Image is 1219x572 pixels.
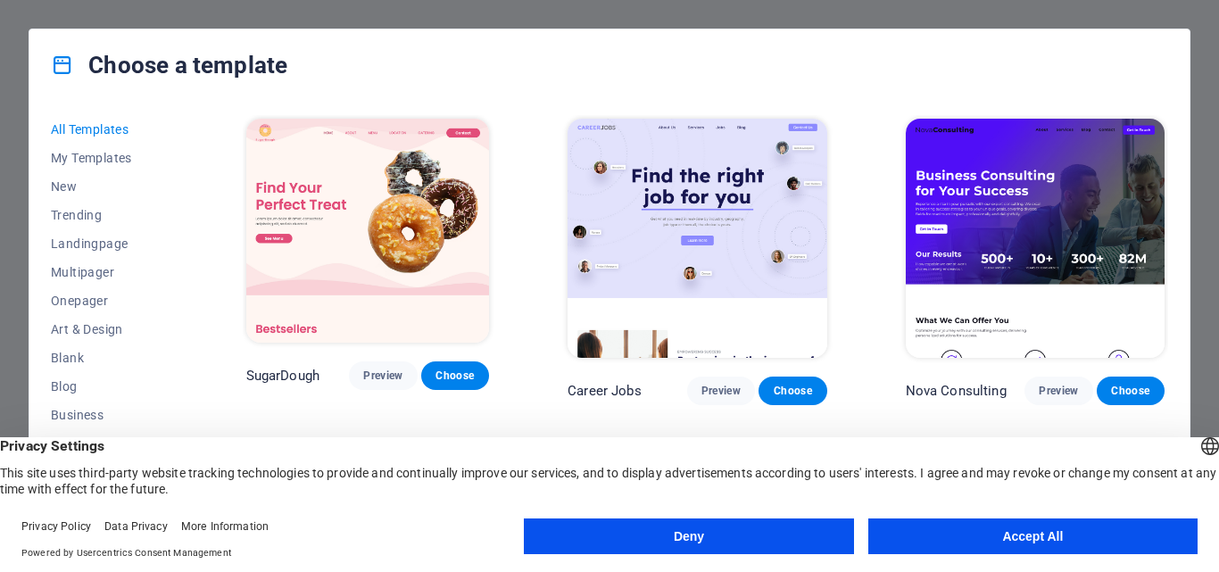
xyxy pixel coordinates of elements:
[51,122,168,137] span: All Templates
[51,294,168,308] span: Onepager
[363,369,402,383] span: Preview
[51,144,168,172] button: My Templates
[687,377,755,405] button: Preview
[1111,384,1150,398] span: Choose
[568,382,642,400] p: Career Jobs
[51,258,168,286] button: Multipager
[1039,384,1078,398] span: Preview
[51,379,168,394] span: Blog
[51,408,168,422] span: Business
[51,179,168,194] span: New
[246,119,490,343] img: SugarDough
[51,315,168,344] button: Art & Design
[1097,377,1165,405] button: Choose
[51,265,168,279] span: Multipager
[51,236,168,251] span: Landingpage
[51,172,168,201] button: New
[421,361,489,390] button: Choose
[51,436,168,451] span: Education & Culture
[51,151,168,165] span: My Templates
[51,429,168,458] button: Education & Culture
[435,369,475,383] span: Choose
[51,201,168,229] button: Trending
[51,351,168,365] span: Blank
[51,229,168,258] button: Landingpage
[246,367,319,385] p: SugarDough
[906,119,1165,358] img: Nova Consulting
[568,119,826,358] img: Career Jobs
[51,115,168,144] button: All Templates
[51,51,287,79] h4: Choose a template
[349,361,417,390] button: Preview
[51,286,168,315] button: Onepager
[51,372,168,401] button: Blog
[51,401,168,429] button: Business
[906,382,1007,400] p: Nova Consulting
[1024,377,1092,405] button: Preview
[51,344,168,372] button: Blank
[773,384,812,398] span: Choose
[701,384,741,398] span: Preview
[51,322,168,336] span: Art & Design
[759,377,826,405] button: Choose
[51,208,168,222] span: Trending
